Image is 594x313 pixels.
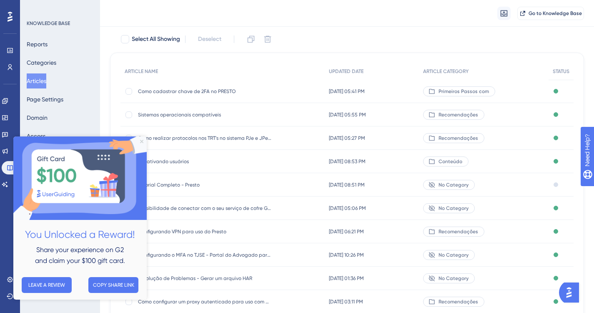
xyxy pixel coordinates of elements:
[138,298,271,305] span: Como configurar um proxy autenticado para uso com o Presto
[138,228,271,235] span: Configurando VPN para uso do Presto
[439,135,478,141] span: Recomendações
[27,110,48,125] button: Domain
[138,252,271,258] span: Configurando o MFA no TJSE - Portal do Advogado para uso no Presto
[132,34,180,44] span: Select All Showing
[329,228,364,235] span: [DATE] 06:21 PM
[559,280,584,305] iframe: UserGuiding AI Assistant Launcher
[138,275,271,282] span: Resolução de Problemas - Gerar um arquivo HAR
[198,34,221,44] span: Deselect
[329,111,366,118] span: [DATE] 05:55 PM
[27,92,63,107] button: Page Settings
[27,73,46,88] button: Articles
[23,109,110,117] span: Share your experience on G2
[439,182,469,188] span: No Category
[329,252,364,258] span: [DATE] 10:26 PM
[27,129,45,144] button: Access
[7,90,127,106] h2: You Unlocked a Reward!
[138,88,271,95] span: Como cadastrar chave de 2FA no PRESTO
[125,68,158,75] span: ARTICLE NAME
[190,32,229,47] button: Deselect
[553,68,569,75] span: STATUS
[329,205,366,212] span: [DATE] 05:06 PM
[20,2,52,12] span: Need Help?
[329,298,363,305] span: [DATE] 03:11 PM
[138,158,271,165] span: Desativando usuários
[439,228,478,235] span: Recomendações
[439,275,469,282] span: No Category
[439,252,469,258] span: No Category
[329,88,365,95] span: [DATE] 05:41 PM
[22,120,112,128] span: and claim your $100 gift card.
[329,135,365,141] span: [DATE] 05:27 PM
[439,111,478,118] span: Recomendações
[517,7,584,20] button: Go to Knowledge Base
[27,37,48,52] button: Reports
[75,141,125,156] button: COPY SHARE LINK
[8,141,58,156] button: LEAVE A REVIEW
[138,182,271,188] span: Tutorial Completo - Presto
[423,68,469,75] span: ARTICLE CATEGORY
[138,111,271,118] span: Sistemas operacionais compatíveis
[138,205,271,212] span: Possibilidade de conectar com o seu serviço de cofre Google Secret Manager
[439,88,489,95] span: Primeiros Passos com
[439,298,478,305] span: Recomendações
[127,3,130,7] div: Close Preview
[439,205,469,212] span: No Category
[27,20,70,27] div: KNOWLEDGE BASE
[439,158,462,165] span: Conteúdo
[329,68,363,75] span: UPDATED DATE
[529,10,582,17] span: Go to Knowledge Base
[27,55,56,70] button: Categories
[329,158,366,165] span: [DATE] 08:53 PM
[329,182,365,188] span: [DATE] 08:51 PM
[329,275,364,282] span: [DATE] 01:36 PM
[138,135,271,141] span: Como realizar protocolos nos TRT's no sistema PJe e JPe MG com o Presto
